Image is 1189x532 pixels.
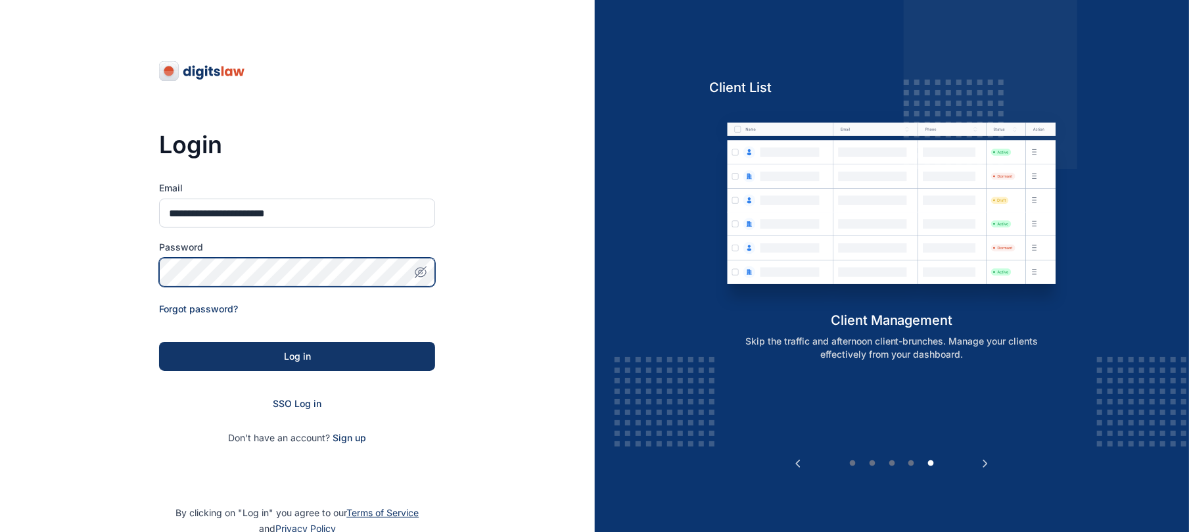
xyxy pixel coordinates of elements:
button: Log in [159,342,435,371]
button: 4 [905,457,918,470]
button: 1 [846,457,859,470]
div: Log in [180,350,414,363]
button: Previous [791,457,804,470]
label: Email [159,181,435,195]
a: Forgot password? [159,303,238,314]
img: client-management.svg [709,107,1074,311]
h5: client management [709,311,1074,329]
a: Terms of Service [346,507,419,518]
a: SSO Log in [273,398,321,409]
h3: Login [159,132,435,158]
button: 3 [885,457,898,470]
p: Skip the traffic and afternoon client-brunches. Manage your clients effectively from your dashboard. [724,335,1060,361]
a: Sign up [333,432,366,443]
p: Don't have an account? [159,431,435,445]
span: Sign up [333,431,366,445]
button: 2 [866,457,879,470]
img: digitslaw-logo [159,60,246,82]
h5: Client List [709,78,1074,97]
button: 5 [925,457,938,470]
button: Next [979,457,992,470]
label: Password [159,241,435,254]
